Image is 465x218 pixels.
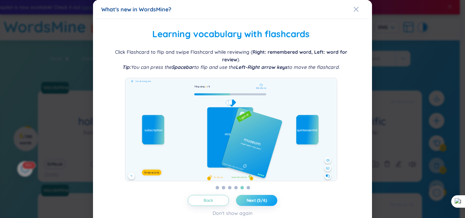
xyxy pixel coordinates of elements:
[234,186,238,189] button: 4
[172,64,194,70] b: Spacebar
[216,186,219,189] button: 1
[108,48,354,71] div: Click Flashcard to flip and swipe Flashcard while reviewing ( ).
[222,186,225,189] button: 2
[247,198,267,203] span: Next (5/6)
[236,195,277,206] button: Next (5/6)
[240,186,244,189] button: 5
[101,27,361,41] h2: Learning vocabulary with flashcards
[122,64,340,70] i: You can press the to flip and use the to move the flashcard.
[213,209,252,217] div: Don't show again
[204,198,214,203] span: Back
[228,186,231,189] button: 3
[122,64,131,70] b: Tip:
[247,186,250,189] button: 6
[101,6,364,13] div: What's new in WordsMine?
[236,64,287,70] b: Left-Right arrow keys
[188,195,229,206] button: Back
[222,49,347,63] b: Right: remembered word, Left: word for review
